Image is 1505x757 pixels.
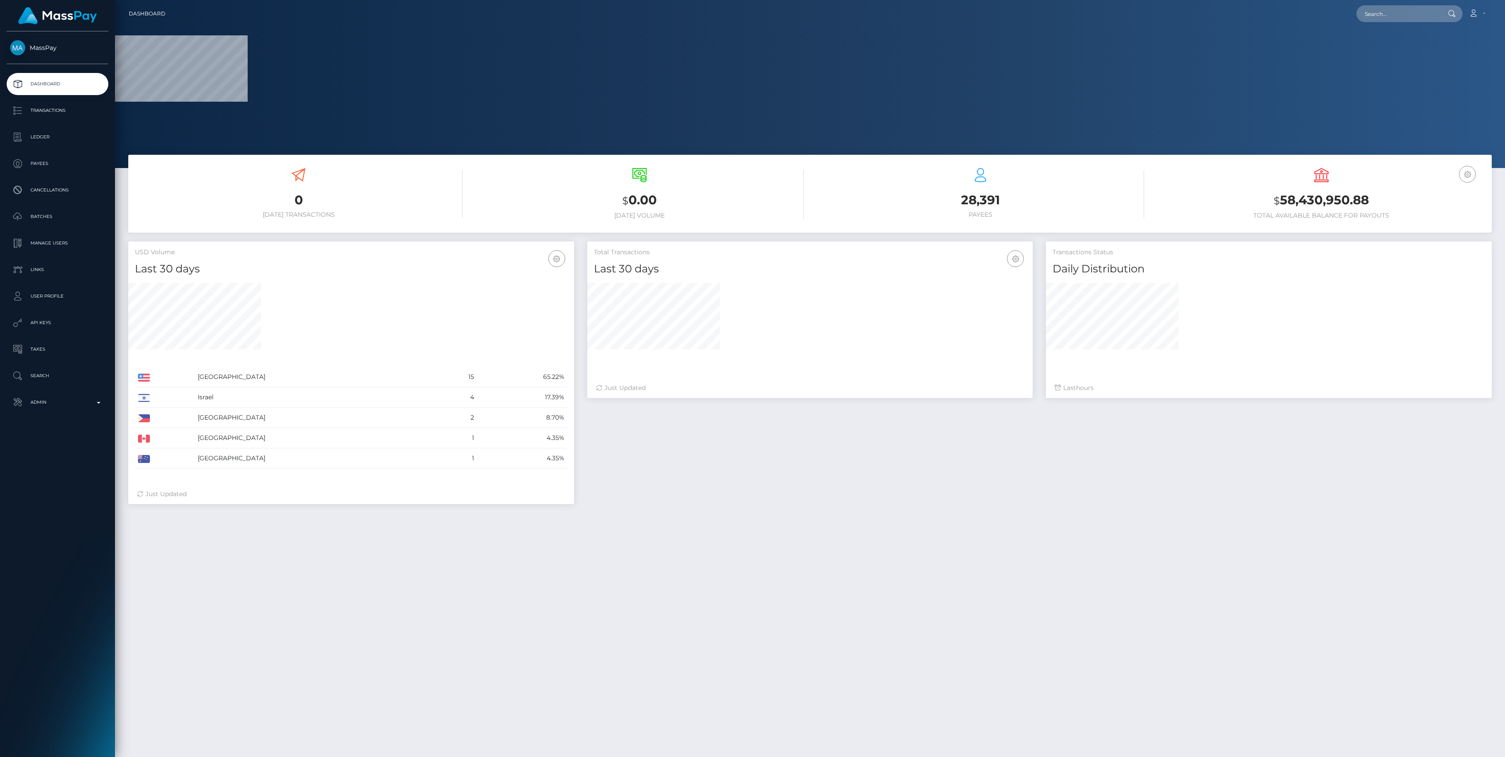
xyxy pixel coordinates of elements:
a: API Keys [7,312,108,334]
a: Admin [7,391,108,413]
img: AU.png [138,455,150,463]
h6: [DATE] Transactions [135,211,463,218]
h6: Total Available Balance for Payouts [1157,212,1485,219]
p: API Keys [10,316,105,329]
a: Search [7,365,108,387]
p: Dashboard [10,77,105,91]
td: 17.39% [477,387,567,408]
h4: Daily Distribution [1053,261,1485,277]
h3: 0 [135,191,463,209]
img: MassPay Logo [18,7,97,24]
p: Cancellations [10,184,105,197]
p: Taxes [10,343,105,356]
a: Ledger [7,126,108,148]
a: Dashboard [129,4,165,23]
p: User Profile [10,290,105,303]
p: Batches [10,210,105,223]
span: MassPay [7,44,108,52]
h5: Total Transactions [594,248,1026,257]
a: Manage Users [7,232,108,254]
p: Search [10,369,105,382]
td: 1 [438,428,477,448]
h3: 58,430,950.88 [1157,191,1485,210]
a: Taxes [7,338,108,360]
img: IL.png [138,394,150,402]
p: Links [10,263,105,276]
p: Manage Users [10,237,105,250]
td: 2 [438,408,477,428]
td: [GEOGRAPHIC_DATA] [195,408,438,428]
td: 65.22% [477,367,567,387]
p: Ledger [10,130,105,144]
p: Admin [10,396,105,409]
a: Dashboard [7,73,108,95]
h6: Payees [817,211,1145,218]
a: Transactions [7,99,108,122]
p: Payees [10,157,105,170]
h6: [DATE] Volume [476,212,804,219]
img: CA.png [138,435,150,443]
a: Cancellations [7,179,108,201]
input: Search... [1356,5,1440,22]
td: 15 [438,367,477,387]
td: 4.35% [477,428,567,448]
a: User Profile [7,285,108,307]
td: [GEOGRAPHIC_DATA] [195,448,438,469]
h5: Transactions Status [1053,248,1485,257]
img: US.png [138,374,150,382]
a: Payees [7,153,108,175]
td: [GEOGRAPHIC_DATA] [195,367,438,387]
td: 4.35% [477,448,567,469]
h5: USD Volume [135,248,567,257]
div: Just Updated [596,383,1024,393]
td: 8.70% [477,408,567,428]
h3: 0.00 [476,191,804,210]
td: [GEOGRAPHIC_DATA] [195,428,438,448]
p: Transactions [10,104,105,117]
small: $ [622,195,628,207]
a: Batches [7,206,108,228]
h4: Last 30 days [135,261,567,277]
a: Links [7,259,108,281]
h3: 28,391 [817,191,1145,209]
img: MassPay [10,40,25,55]
h4: Last 30 days [594,261,1026,277]
div: Just Updated [137,489,565,499]
img: PH.png [138,414,150,422]
small: $ [1274,195,1280,207]
div: Last hours [1055,383,1483,393]
td: 4 [438,387,477,408]
td: 1 [438,448,477,469]
td: Israel [195,387,438,408]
